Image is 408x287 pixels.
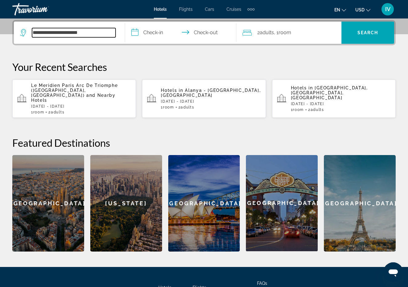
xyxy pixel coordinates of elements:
span: Room [33,110,44,114]
div: Search widget [14,22,394,44]
span: Search [357,30,378,35]
a: FAQs [257,281,267,286]
a: Travorium [12,1,74,17]
span: 1 [291,108,304,112]
button: Hotels in [GEOGRAPHIC_DATA], [GEOGRAPHIC_DATA], [GEOGRAPHIC_DATA][DATE] - [DATE]1Room2Adults [272,79,396,118]
a: [GEOGRAPHIC_DATA] [12,155,84,252]
button: Change currency [355,5,370,14]
a: [GEOGRAPHIC_DATA] [168,155,240,252]
a: [GEOGRAPHIC_DATA] [324,155,396,252]
span: Room [279,30,291,35]
span: USD [355,7,365,12]
span: 2 [48,110,64,114]
span: 2 [308,108,324,112]
button: Hotels in Alanya - [GEOGRAPHIC_DATA], [GEOGRAPHIC_DATA][DATE] - [DATE]1Room2Adults [142,79,266,118]
span: Adults [181,105,194,109]
a: [US_STATE] [90,155,162,252]
p: [DATE] - [DATE] [291,102,391,106]
a: Cars [205,7,214,12]
p: [DATE] - [DATE] [161,99,261,104]
span: en [334,7,340,12]
span: Room [293,108,304,112]
button: Extra navigation items [247,4,255,14]
span: Le Meridien Paris Arc De Triomphe ([GEOGRAPHIC_DATA], [GEOGRAPHIC_DATA]) [31,83,118,98]
button: Check in and out dates [125,22,236,44]
span: , 1 [274,28,291,37]
button: Travelers: 2 adults, 0 children [236,22,341,44]
a: [GEOGRAPHIC_DATA] [246,155,318,252]
p: [DATE] - [DATE] [31,104,131,109]
span: 1 [31,110,44,114]
span: 2 [257,28,274,37]
button: Change language [334,5,346,14]
span: Alanya - [GEOGRAPHIC_DATA], [GEOGRAPHIC_DATA] [161,88,261,98]
iframe: Кнопка запуска окна обмена сообщениями [383,262,403,282]
a: Cruises [226,7,241,12]
span: Adults [51,110,64,114]
span: IV [385,6,390,12]
button: User Menu [380,3,396,16]
span: and Nearby Hotels [31,93,116,103]
span: Adults [260,30,274,35]
span: 1 [161,105,174,109]
p: Your Recent Searches [12,61,396,73]
span: Adults [311,108,324,112]
a: Hotels [154,7,167,12]
span: Room [163,105,174,109]
button: Search [341,22,394,44]
h2: Featured Destinations [12,137,396,149]
span: Hotels in [291,85,313,90]
button: Le Meridien Paris Arc De Triomphe ([GEOGRAPHIC_DATA], [GEOGRAPHIC_DATA]) and Nearby Hotels[DATE] ... [12,79,136,118]
span: 2 [178,105,194,109]
a: Flights [179,7,193,12]
span: [GEOGRAPHIC_DATA], [GEOGRAPHIC_DATA], [GEOGRAPHIC_DATA] [291,85,368,100]
span: Hotels in [161,88,183,93]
